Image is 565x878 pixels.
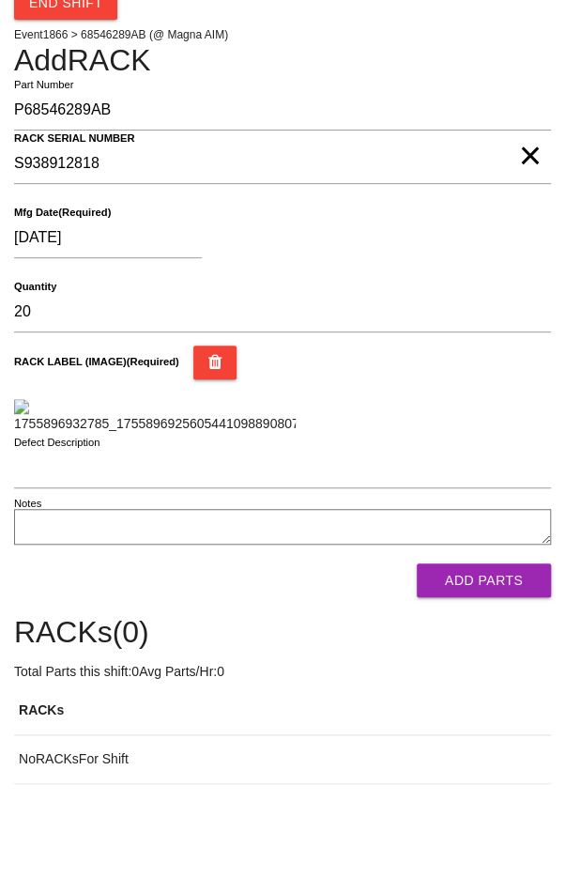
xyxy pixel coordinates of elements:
[14,28,228,41] span: Event 1866 > 68546289AB (@ Magna AIM)
[518,118,542,156] span: Clear Input
[14,292,551,332] input: Required
[14,435,100,451] label: Defect Description
[14,207,111,219] b: Mfg Date (Required)
[14,132,135,145] b: RACK SERIAL NUMBER
[14,662,551,682] p: Total Parts this shift: 0 Avg Parts/Hr: 0
[14,90,551,131] input: Required
[193,346,237,379] button: RACK LABEL (IMAGE)(Required)
[14,399,296,434] img: 1755896932785_17558969256054410988908073204168.jpg
[14,144,551,184] input: Required
[14,496,41,512] label: Notes
[14,77,73,93] label: Part Number
[14,616,551,649] h4: RACKs ( 0 )
[14,218,202,258] input: Pick a Date
[14,281,56,293] b: Quantity
[14,356,179,367] b: RACK LABEL (IMAGE) (Required)
[14,44,551,77] h4: Add RACK
[417,563,551,597] button: Add Parts
[14,686,551,735] th: RACKs
[14,735,551,784] td: No RACKs For Shift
